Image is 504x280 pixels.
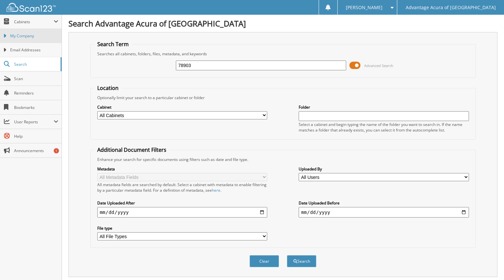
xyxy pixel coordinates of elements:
h1: Search Advantage Acura of [GEOGRAPHIC_DATA] [68,18,497,29]
span: Email Addresses [10,47,58,53]
span: Advanced Search [364,63,393,68]
span: [PERSON_NAME] [346,6,383,9]
label: Date Uploaded Before [299,200,469,206]
legend: Search Term [94,41,132,48]
span: Bookmarks [14,105,58,110]
span: Scan [14,76,58,81]
span: Search [14,61,57,67]
span: Advantage Acura of [GEOGRAPHIC_DATA] [406,6,496,9]
div: Select a cabinet and begin typing the name of the folder you want to search in. If the name match... [299,122,469,133]
label: File type [97,225,268,231]
div: 1 [54,148,59,153]
button: Clear [250,255,279,267]
legend: Location [94,84,122,92]
div: Optionally limit your search to a particular cabinet or folder [94,95,472,100]
label: Folder [299,104,469,110]
label: Date Uploaded After [97,200,268,206]
img: scan123-logo-white.svg [7,3,56,12]
span: My Company [10,33,58,39]
legend: Additional Document Filters [94,146,170,153]
div: Searches all cabinets, folders, files, metadata, and keywords [94,51,472,57]
input: end [299,207,469,218]
input: start [97,207,268,218]
button: Search [287,255,316,267]
label: Metadata [97,166,268,172]
div: Enhance your search for specific documents using filters such as date and file type. [94,157,472,162]
div: All metadata fields are searched by default. Select a cabinet with metadata to enable filtering b... [97,182,268,193]
label: Cabinet [97,104,268,110]
a: here [212,187,220,193]
span: Announcements [14,148,58,153]
span: User Reports [14,119,54,125]
span: Cabinets [14,19,54,25]
span: Help [14,133,58,139]
label: Uploaded By [299,166,469,172]
span: Reminders [14,90,58,96]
